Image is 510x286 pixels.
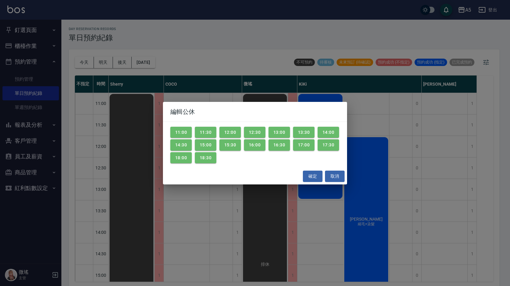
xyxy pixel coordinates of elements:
button: 13:30 [293,127,315,138]
h2: 編輯公休 [163,102,347,122]
button: 16:30 [269,139,290,151]
button: 確定 [303,171,323,182]
button: 16:00 [244,139,265,151]
button: 14:30 [170,139,192,151]
button: 取消 [325,171,345,182]
button: 17:30 [318,139,339,151]
button: 15:00 [195,139,216,151]
button: 13:00 [269,127,290,138]
button: 18:00 [170,152,192,164]
button: 12:00 [219,127,241,138]
button: 14:00 [318,127,339,138]
button: 12:30 [244,127,265,138]
button: 11:00 [170,127,192,138]
button: 11:30 [195,127,216,138]
button: 15:30 [219,139,241,151]
button: 17:00 [293,139,315,151]
button: 18:30 [195,152,216,164]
